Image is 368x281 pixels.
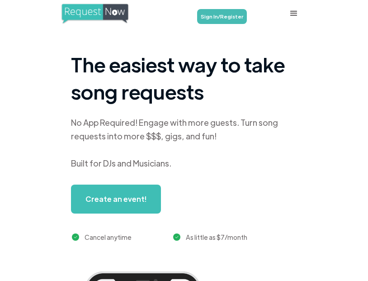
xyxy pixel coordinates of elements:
[85,232,132,243] div: Cancel anytime
[197,9,247,24] a: Sign In/Register
[72,233,80,241] img: green checkmark
[71,185,161,214] a: Create an event!
[71,51,297,105] h1: The easiest way to take song requests
[71,116,297,170] div: No App Required! Engage with more guests. Turn song requests into more $$$, gigs, and fun! Built ...
[186,232,247,243] div: As little as $7/month
[173,233,181,241] img: green checkmark
[61,3,142,24] a: home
